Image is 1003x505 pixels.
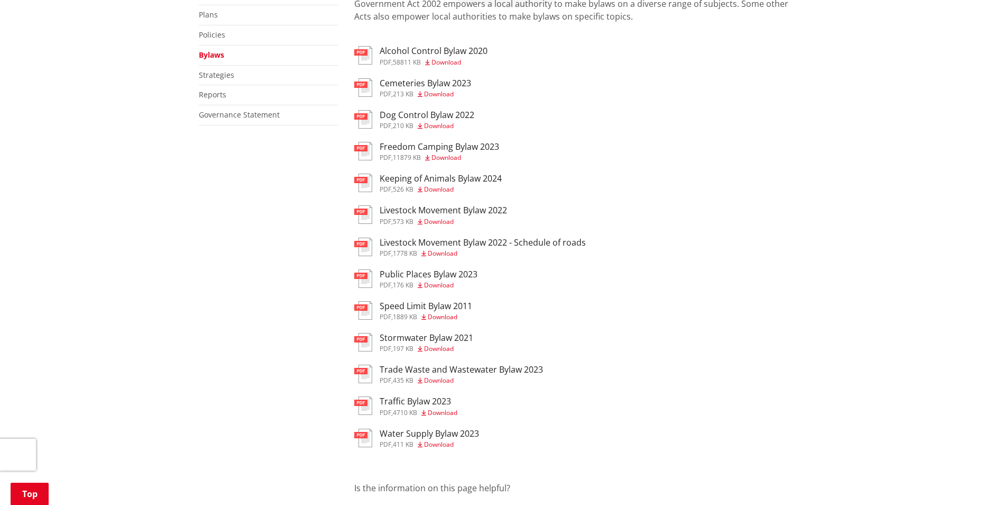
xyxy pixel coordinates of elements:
img: document-pdf.svg [354,78,372,97]
img: document-pdf.svg [354,269,372,288]
h3: Livestock Movement Bylaw 2022 - Schedule of roads [380,238,586,248]
span: 58811 KB [393,58,421,67]
span: pdf [380,281,391,290]
span: 210 KB [393,121,413,130]
span: Download [424,217,454,226]
span: pdf [380,376,391,385]
div: , [380,186,502,193]
a: Policies [199,30,225,40]
span: 213 KB [393,89,413,98]
h3: Keeping of Animals Bylaw 2024 [380,174,502,184]
span: Download [424,89,454,98]
a: Strategies [199,70,234,80]
img: document-pdf.svg [354,46,372,65]
span: 197 KB [393,344,413,353]
a: Top [11,483,49,505]
span: pdf [380,121,391,130]
a: Plans [199,10,218,20]
a: Water Supply Bylaw 2023 pdf,411 KB Download [354,429,479,448]
span: pdf [380,217,391,226]
img: document-pdf.svg [354,110,372,129]
div: , [380,155,499,161]
a: Bylaws [199,50,224,60]
h3: Freedom Camping Bylaw 2023 [380,142,499,152]
a: Public Places Bylaw 2023 pdf,176 KB Download [354,269,477,288]
h3: Alcohol Control Bylaw 2020 [380,46,487,56]
span: 11879 KB [393,153,421,162]
div: , [380,346,473,352]
a: Reports [199,89,226,100]
a: Governance Statement [199,110,280,120]
img: document-pdf.svg [354,205,372,224]
span: pdf [380,249,391,258]
span: pdf [380,185,391,194]
a: Stormwater Bylaw 2021 pdf,197 KB Download [354,333,473,352]
a: Dog Control Bylaw 2022 pdf,210 KB Download [354,110,474,129]
span: pdf [380,408,391,417]
span: 573 KB [393,217,413,226]
div: , [380,59,487,66]
a: Trade Waste and Wastewater Bylaw 2023 pdf,435 KB Download [354,365,543,384]
img: document-pdf.svg [354,142,372,160]
span: 1778 KB [393,249,417,258]
span: pdf [380,440,391,449]
span: pdf [380,312,391,321]
div: , [380,91,471,97]
div: , [380,314,472,320]
span: 526 KB [393,185,413,194]
span: 4710 KB [393,408,417,417]
a: Traffic Bylaw 2023 pdf,4710 KB Download [354,396,457,416]
div: , [380,219,507,225]
span: Download [424,121,454,130]
span: Download [424,440,454,449]
span: Download [431,58,461,67]
span: 411 KB [393,440,413,449]
span: Download [424,281,454,290]
img: document-pdf.svg [354,301,372,320]
span: 435 KB [393,376,413,385]
span: Download [424,344,454,353]
iframe: Messenger Launcher [954,461,992,499]
img: document-pdf.svg [354,238,372,256]
img: document-pdf.svg [354,174,372,192]
span: Download [431,153,461,162]
a: Livestock Movement Bylaw 2022 - Schedule of roads pdf,1778 KB Download [354,238,586,257]
div: , [380,282,477,288]
div: , [380,410,457,416]
img: document-pdf.svg [354,365,372,383]
span: pdf [380,153,391,162]
h3: Trade Waste and Wastewater Bylaw 2023 [380,365,543,375]
h3: Stormwater Bylaw 2021 [380,333,473,343]
div: , [380,250,586,257]
span: 1889 KB [393,312,417,321]
a: Speed Limit Bylaw 2011 pdf,1889 KB Download [354,301,472,320]
a: Keeping of Animals Bylaw 2024 pdf,526 KB Download [354,174,502,193]
span: 176 KB [393,281,413,290]
h3: Livestock Movement Bylaw 2022 [380,205,507,215]
span: Download [424,185,454,194]
a: Alcohol Control Bylaw 2020 pdf,58811 KB Download [354,46,487,65]
span: Download [428,249,457,258]
img: document-pdf.svg [354,333,372,351]
span: pdf [380,344,391,353]
h3: Public Places Bylaw 2023 [380,269,477,279]
img: document-pdf.svg [354,429,372,447]
a: Livestock Movement Bylaw 2022 pdf,573 KB Download [354,205,507,224]
p: Is the information on this page helpful? [354,482,805,494]
a: Cemeteries Bylaw 2023 pdf,213 KB Download [354,78,471,97]
h3: Speed Limit Bylaw 2011 [380,301,472,311]
img: document-pdf.svg [354,396,372,415]
h3: Dog Control Bylaw 2022 [380,110,474,120]
span: Download [428,312,457,321]
span: pdf [380,89,391,98]
span: pdf [380,58,391,67]
div: , [380,123,474,129]
a: Freedom Camping Bylaw 2023 pdf,11879 KB Download [354,142,499,161]
h3: Water Supply Bylaw 2023 [380,429,479,439]
h3: Traffic Bylaw 2023 [380,396,457,407]
h3: Cemeteries Bylaw 2023 [380,78,471,88]
span: Download [424,376,454,385]
span: Download [428,408,457,417]
div: , [380,441,479,448]
div: , [380,377,543,384]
